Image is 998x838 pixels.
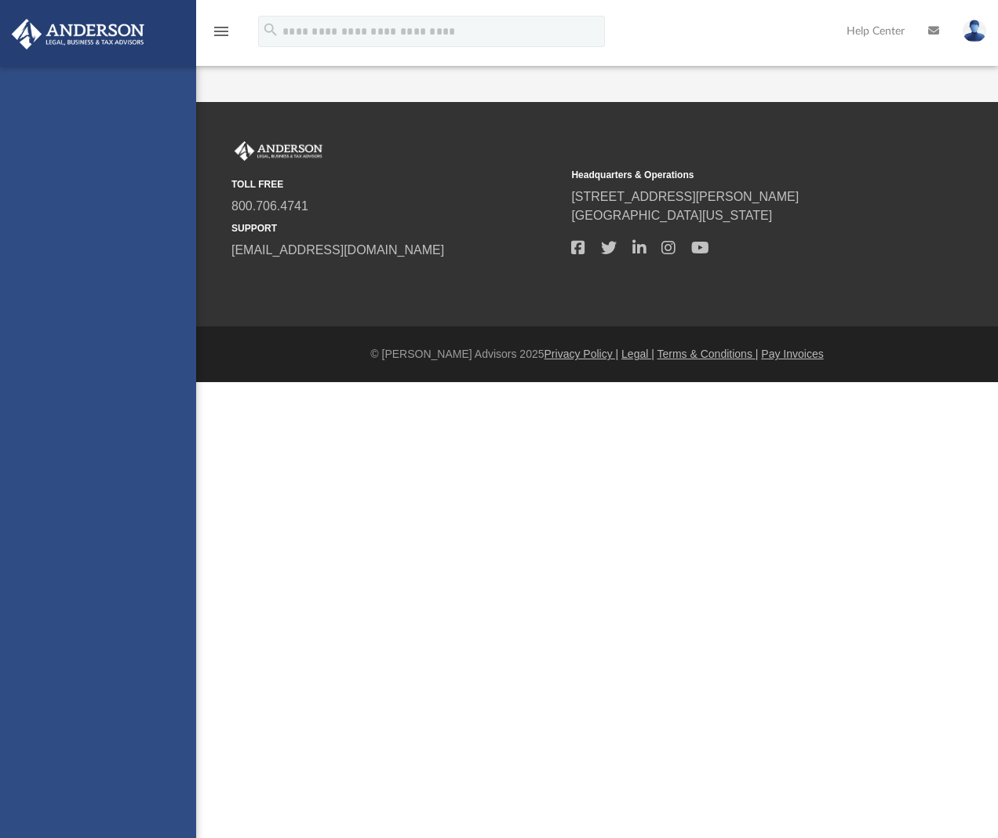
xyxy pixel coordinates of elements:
[262,21,279,38] i: search
[571,190,799,203] a: [STREET_ADDRESS][PERSON_NAME]
[963,20,986,42] img: User Pic
[545,348,619,360] a: Privacy Policy |
[657,348,759,360] a: Terms & Conditions |
[231,221,560,235] small: SUPPORT
[571,209,772,222] a: [GEOGRAPHIC_DATA][US_STATE]
[196,346,998,363] div: © [PERSON_NAME] Advisors 2025
[231,199,308,213] a: 800.706.4741
[231,243,444,257] a: [EMAIL_ADDRESS][DOMAIN_NAME]
[212,22,231,41] i: menu
[571,168,900,182] small: Headquarters & Operations
[761,348,823,360] a: Pay Invoices
[212,30,231,41] a: menu
[7,19,149,49] img: Anderson Advisors Platinum Portal
[231,177,560,191] small: TOLL FREE
[621,348,654,360] a: Legal |
[231,141,326,162] img: Anderson Advisors Platinum Portal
